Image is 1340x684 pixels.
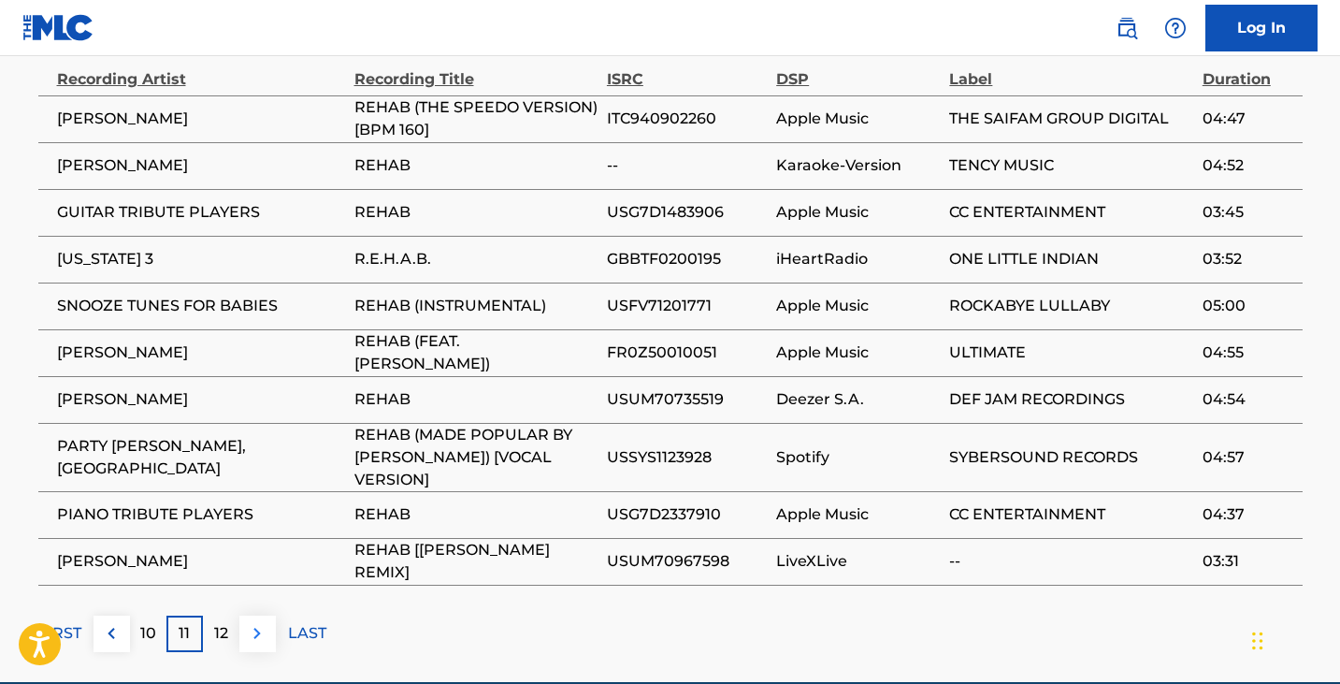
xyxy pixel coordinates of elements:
[1203,154,1293,177] span: 04:52
[1203,550,1293,573] span: 03:31
[140,622,156,645] p: 10
[354,295,598,317] span: REHAB (INSTRUMENTAL)
[100,622,122,645] img: left
[354,248,598,270] span: R.E.H.A.B.
[607,154,767,177] span: --
[57,503,345,526] span: PIANO TRIBUTE PLAYERS
[1203,49,1293,91] div: Duration
[57,435,345,480] span: PARTY [PERSON_NAME], [GEOGRAPHIC_DATA]
[57,201,345,224] span: GUITAR TRIBUTE PLAYERS
[1203,446,1293,469] span: 04:57
[607,248,767,270] span: GBBTF0200195
[214,622,228,645] p: 12
[949,108,1192,130] span: THE SAIFAM GROUP DIGITAL
[607,295,767,317] span: USFV71201771
[607,446,767,469] span: USSYS1123928
[1203,295,1293,317] span: 05:00
[607,388,767,411] span: USUM70735519
[949,503,1192,526] span: CC ENTERTAINMENT
[57,388,345,411] span: [PERSON_NAME]
[776,388,940,411] span: Deezer S.A.
[949,446,1192,469] span: SYBERSOUND RECORDS
[776,446,940,469] span: Spotify
[949,49,1192,91] div: Label
[354,49,598,91] div: Recording Title
[949,201,1192,224] span: CC ENTERTAINMENT
[57,295,345,317] span: SNOOZE TUNES FOR BABIES
[776,503,940,526] span: Apple Music
[179,622,190,645] p: 11
[1203,201,1293,224] span: 03:45
[1157,9,1194,47] div: Help
[1246,594,1340,684] iframe: Chat Widget
[57,550,345,573] span: [PERSON_NAME]
[776,108,940,130] span: Apple Music
[246,622,268,645] img: right
[1203,342,1293,364] span: 04:55
[57,49,345,91] div: Recording Artist
[949,550,1192,573] span: --
[776,154,940,177] span: Karaoke-Version
[1205,5,1318,51] a: Log In
[288,622,326,645] p: LAST
[354,388,598,411] span: REHAB
[776,248,940,270] span: iHeartRadio
[57,248,345,270] span: [US_STATE] 3
[57,154,345,177] span: [PERSON_NAME]
[1203,503,1293,526] span: 04:37
[607,201,767,224] span: USG7D1483906
[354,539,598,584] span: REHAB [[PERSON_NAME] REMIX]
[1252,613,1263,669] div: Drag
[1108,9,1145,47] a: Public Search
[1164,17,1187,39] img: help
[776,550,940,573] span: LiveXLive
[776,201,940,224] span: Apple Music
[354,96,598,141] span: REHAB (THE SPEEDO VERSION) [BPM 160]
[1116,17,1138,39] img: search
[1203,248,1293,270] span: 03:52
[57,342,345,364] span: [PERSON_NAME]
[1203,108,1293,130] span: 04:47
[776,342,940,364] span: Apple Music
[354,424,598,491] span: REHAB (MADE POPULAR BY [PERSON_NAME]) [VOCAL VERSION]
[354,503,598,526] span: REHAB
[1203,388,1293,411] span: 04:54
[607,342,767,364] span: FR0Z50010051
[949,248,1192,270] span: ONE LITTLE INDIAN
[22,14,94,41] img: MLC Logo
[607,503,767,526] span: USG7D2337910
[949,154,1192,177] span: TENCY MUSIC
[949,388,1192,411] span: DEF JAM RECORDINGS
[354,330,598,375] span: REHAB (FEAT. [PERSON_NAME])
[776,49,940,91] div: DSP
[607,108,767,130] span: ITC940902260
[607,550,767,573] span: USUM70967598
[354,154,598,177] span: REHAB
[949,295,1192,317] span: ROCKABYE LULLABY
[38,622,81,645] p: FIRST
[57,108,345,130] span: [PERSON_NAME]
[949,342,1192,364] span: ULTIMATE
[776,295,940,317] span: Apple Music
[354,201,598,224] span: REHAB
[607,49,767,91] div: ISRC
